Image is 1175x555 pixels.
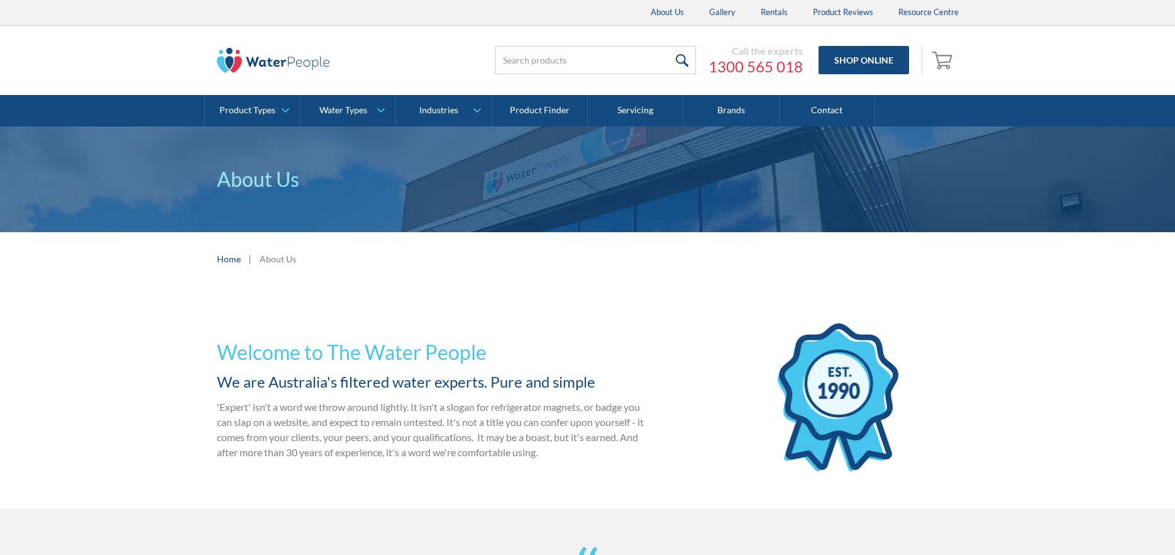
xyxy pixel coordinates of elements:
[319,105,367,116] div: Water Types
[247,251,253,266] div: |
[396,95,491,126] a: Industries
[217,337,646,367] h1: Welcome to The Water People
[205,95,300,126] a: Product Types
[932,50,956,70] img: shopping cart
[260,252,296,266] div: About Us
[419,105,458,116] div: Industries
[217,371,646,393] h2: We are Australia's filtered water experts. Pure and simple
[492,95,588,126] a: Product Finder
[495,46,696,74] input: Search products
[219,105,275,116] div: Product Types
[301,95,395,126] a: Water Types
[929,45,959,76] a: Open cart
[217,48,330,73] img: The Water People
[217,400,646,460] p: 'Expert' isn't a word we throw around lightly. It isn't a slogan for refrigerator magnets, or bad...
[683,95,779,126] a: Brands
[217,252,241,266] a: Home
[217,164,959,194] p: About Us
[819,46,909,74] a: Shop Online
[778,323,898,471] img: ribbon icon
[588,95,683,126] a: Servicing
[780,95,875,126] a: Contact
[709,57,803,76] a: 1300 565 018
[709,45,803,57] div: Call the experts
